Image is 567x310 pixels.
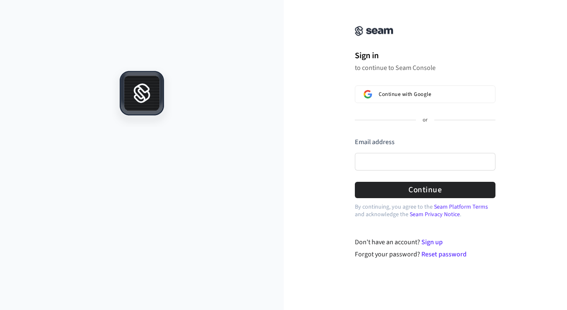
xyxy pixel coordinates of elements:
img: Seam Console [355,26,393,36]
a: Sign up [421,238,443,247]
div: Don't have an account? [355,237,496,247]
p: or [423,116,428,124]
p: By continuing, you agree to the and acknowledge the . [355,203,495,218]
label: Email address [355,137,395,147]
a: Seam Privacy Notice [410,210,460,219]
img: Sign in with Google [364,90,372,98]
button: Continue [355,182,495,198]
span: Continue with Google [379,91,431,98]
h1: Sign in [355,49,495,62]
p: to continue to Seam Console [355,64,495,72]
div: Forgot your password? [355,249,496,259]
a: Seam Platform Terms [434,203,488,211]
a: Reset password [421,250,467,259]
button: Sign in with GoogleContinue with Google [355,85,495,103]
